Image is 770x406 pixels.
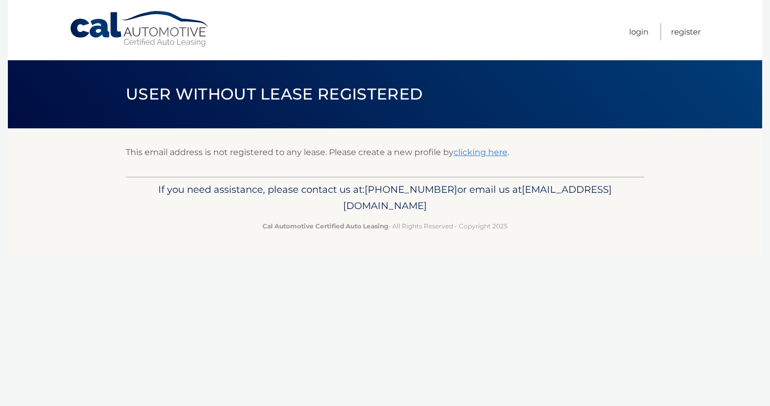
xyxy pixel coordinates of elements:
a: clicking here [454,147,508,157]
p: - All Rights Reserved - Copyright 2025 [133,221,637,232]
span: [PHONE_NUMBER] [365,183,457,195]
a: Login [629,23,648,40]
span: User without lease registered [126,84,423,104]
a: Register [671,23,701,40]
p: If you need assistance, please contact us at: or email us at [133,181,637,215]
strong: Cal Automotive Certified Auto Leasing [262,222,388,230]
p: This email address is not registered to any lease. Please create a new profile by . [126,145,644,160]
a: Cal Automotive [69,10,211,48]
